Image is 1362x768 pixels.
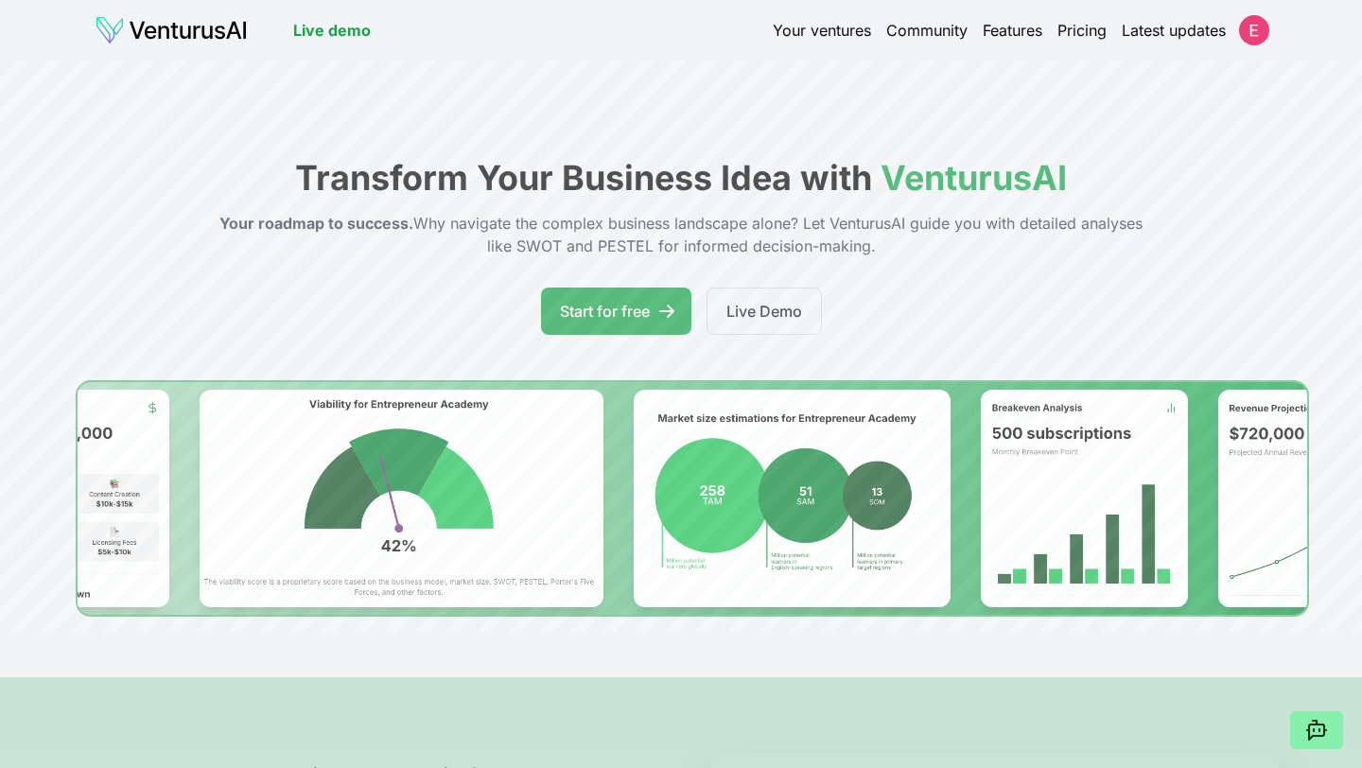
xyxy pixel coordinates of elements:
[1239,15,1269,45] img: ACg8ocKbYQhAIXLfFjwnVGqhKK-ObOXSx86lm5Uh1CUa8vQGnkd87g=s96-c
[293,19,371,42] a: Live demo
[773,19,871,42] a: Your ventures
[983,19,1042,42] a: Features
[1057,19,1107,42] a: Pricing
[1122,19,1226,42] a: Latest updates
[886,19,968,42] a: Community
[95,15,248,45] img: logo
